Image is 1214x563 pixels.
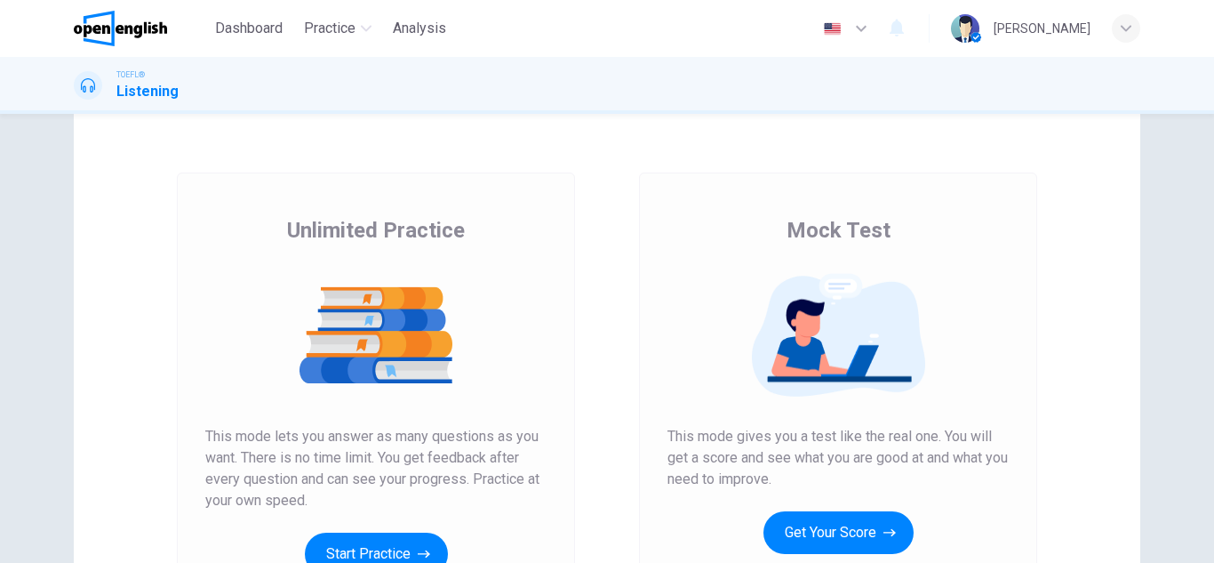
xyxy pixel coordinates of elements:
[667,426,1009,490] span: This mode gives you a test like the real one. You will get a score and see what you are good at a...
[215,18,283,39] span: Dashboard
[386,12,453,44] button: Analysis
[205,426,547,511] span: This mode lets you answer as many questions as you want. There is no time limit. You get feedback...
[116,68,145,81] span: TOEFL®
[116,81,179,102] h1: Listening
[763,511,914,554] button: Get Your Score
[304,18,355,39] span: Practice
[951,14,979,43] img: Profile picture
[787,216,891,245] span: Mock Test
[208,12,290,44] button: Dashboard
[994,18,1090,39] div: [PERSON_NAME]
[821,22,843,36] img: en
[74,11,208,46] a: OpenEnglish logo
[74,11,167,46] img: OpenEnglish logo
[393,18,446,39] span: Analysis
[287,216,465,245] span: Unlimited Practice
[297,12,379,44] button: Practice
